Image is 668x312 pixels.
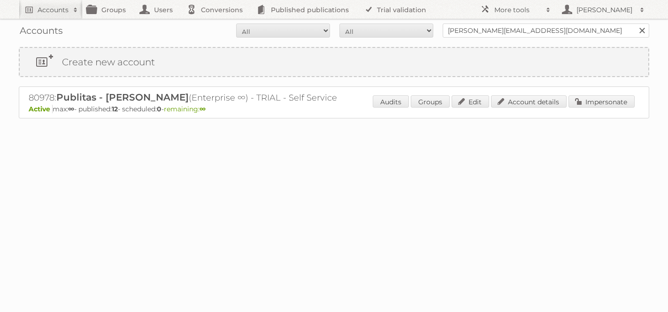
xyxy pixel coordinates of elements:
[29,105,639,113] p: max: - published: - scheduled: -
[411,95,450,108] a: Groups
[494,5,541,15] h2: More tools
[491,95,567,108] a: Account details
[452,95,489,108] a: Edit
[68,105,74,113] strong: ∞
[29,92,357,104] h2: 80978: (Enterprise ∞) - TRIAL - Self Service
[112,105,118,113] strong: 12
[29,105,53,113] span: Active
[200,105,206,113] strong: ∞
[164,105,206,113] span: remaining:
[373,95,409,108] a: Audits
[574,5,635,15] h2: [PERSON_NAME]
[56,92,189,103] span: Publitas - [PERSON_NAME]
[38,5,69,15] h2: Accounts
[157,105,161,113] strong: 0
[20,48,648,76] a: Create new account
[568,95,635,108] a: Impersonate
